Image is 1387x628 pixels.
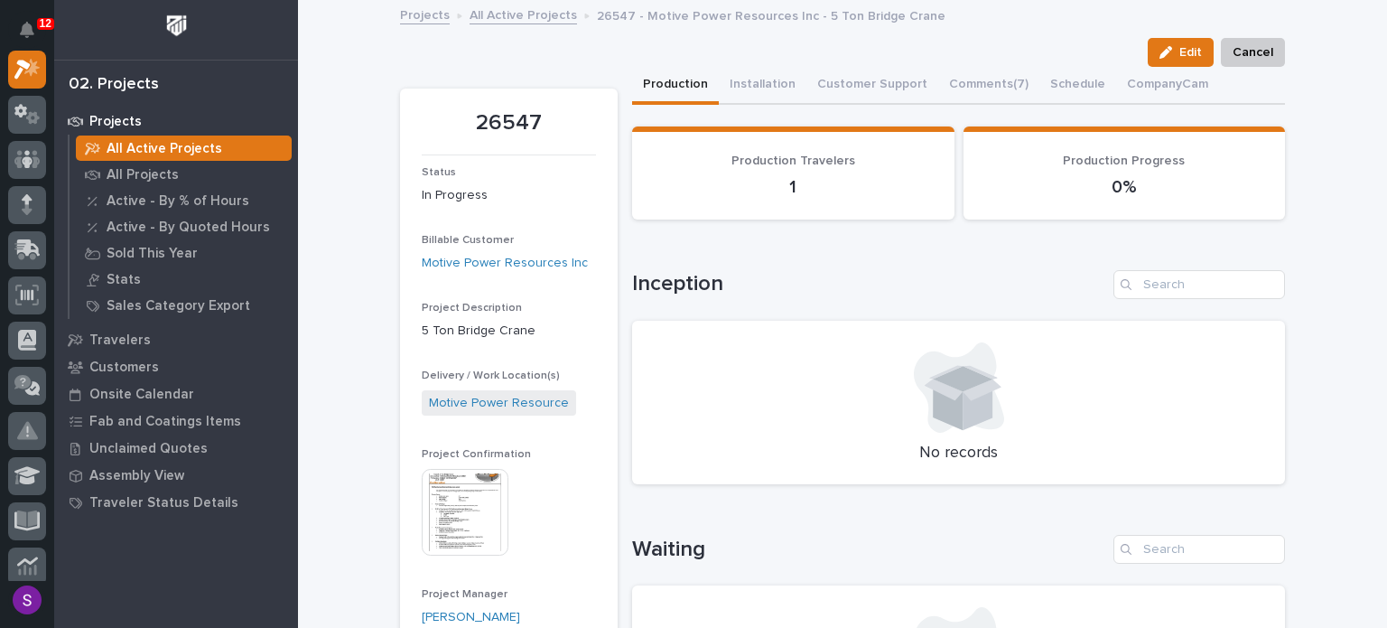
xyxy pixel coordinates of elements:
input: Search [1113,270,1285,299]
a: [PERSON_NAME] [422,608,520,627]
p: Active - By % of Hours [107,193,249,210]
p: 26547 - Motive Power Resources Inc - 5 Ton Bridge Crane [597,5,945,24]
a: Onsite Calendar [54,380,298,408]
a: Motive Power Resource [429,394,569,413]
a: Sold This Year [70,240,298,266]
span: Project Confirmation [422,449,531,460]
a: Active - By % of Hours [70,188,298,213]
span: Project Manager [422,589,507,600]
a: Travelers [54,326,298,353]
a: Active - By Quoted Hours [70,214,298,239]
a: Sales Category Export [70,293,298,318]
p: No records [654,444,1263,464]
div: 02. Projects [69,75,159,95]
button: Customer Support [806,67,938,105]
p: In Progress [422,186,596,205]
a: All Projects [70,162,298,187]
p: 26547 [422,110,596,136]
a: Projects [400,4,450,24]
button: Notifications [8,11,46,49]
img: Workspace Logo [160,9,193,42]
button: Cancel [1221,38,1285,67]
a: Stats [70,267,298,292]
span: Delivery / Work Location(s) [422,370,560,381]
input: Search [1113,535,1285,564]
span: Project Description [422,303,522,314]
button: users-avatar [8,581,46,619]
a: Traveler Status Details [54,489,298,516]
p: Traveler Status Details [89,495,238,511]
p: Stats [107,272,141,288]
p: All Active Projects [107,141,222,157]
p: Travelers [89,333,151,349]
p: 5 Ton Bridge Crane [422,322,596,341]
a: Assembly View [54,462,298,489]
span: Production Progress [1063,155,1185,167]
a: Unclaimed Quotes [54,435,298,462]
p: 1 [654,176,933,198]
a: Motive Power Resources Inc [422,254,588,273]
p: Fab and Coatings Items [89,414,241,430]
span: Billable Customer [422,235,514,246]
div: Notifications12 [23,22,46,51]
span: Cancel [1233,42,1273,63]
p: Unclaimed Quotes [89,441,208,457]
p: Assembly View [89,468,184,484]
button: Schedule [1039,67,1116,105]
p: Sold This Year [107,246,198,262]
h1: Inception [632,271,1106,297]
button: Edit [1148,38,1214,67]
button: Installation [719,67,806,105]
a: All Active Projects [70,136,298,161]
a: Fab and Coatings Items [54,408,298,435]
p: Active - By Quoted Hours [107,220,270,236]
p: Customers [89,360,159,376]
p: 0% [985,176,1264,198]
span: Edit [1179,44,1202,61]
a: Customers [54,353,298,380]
p: 12 [40,17,51,30]
p: Onsite Calendar [89,387,194,403]
h1: Waiting [632,537,1106,563]
button: CompanyCam [1116,67,1219,105]
span: Production Travelers [731,155,855,167]
p: Projects [89,114,142,130]
a: Projects [54,108,298,135]
button: Comments (7) [938,67,1039,105]
span: Status [422,167,456,178]
p: All Projects [107,167,179,183]
a: All Active Projects [470,4,577,24]
p: Sales Category Export [107,298,250,314]
button: Production [632,67,719,105]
